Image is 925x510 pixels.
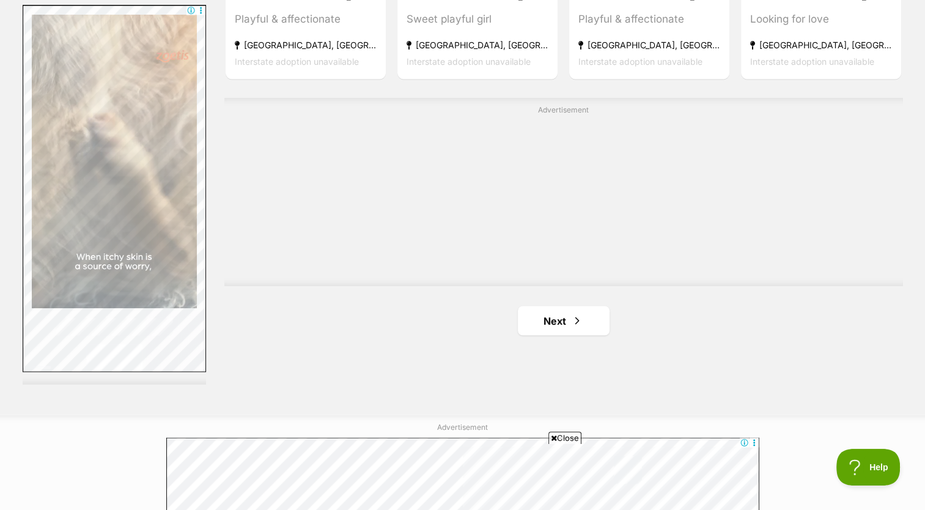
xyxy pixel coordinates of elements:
[548,432,581,444] span: Close
[166,449,759,504] iframe: Advertisement
[235,36,377,53] strong: [GEOGRAPHIC_DATA], [GEOGRAPHIC_DATA]
[267,120,860,273] iframe: Advertisement
[23,5,206,372] iframe: Advertisement
[578,56,702,66] span: Interstate adoption unavailable
[235,10,377,27] div: Playful & affectionate
[407,36,548,53] strong: [GEOGRAPHIC_DATA], [GEOGRAPHIC_DATA]
[235,56,359,66] span: Interstate adoption unavailable
[750,36,892,53] strong: [GEOGRAPHIC_DATA], [GEOGRAPHIC_DATA]
[407,10,548,27] div: Sweet playful girl
[578,36,720,53] strong: [GEOGRAPHIC_DATA], [GEOGRAPHIC_DATA]
[750,10,892,27] div: Looking for love
[750,56,874,66] span: Interstate adoption unavailable
[578,10,720,27] div: Playful & affectionate
[407,56,531,66] span: Interstate adoption unavailable
[224,306,903,335] nav: Pagination
[224,98,903,286] div: Advertisement
[836,449,901,486] iframe: Help Scout Beacon - Open
[518,306,610,335] a: Next page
